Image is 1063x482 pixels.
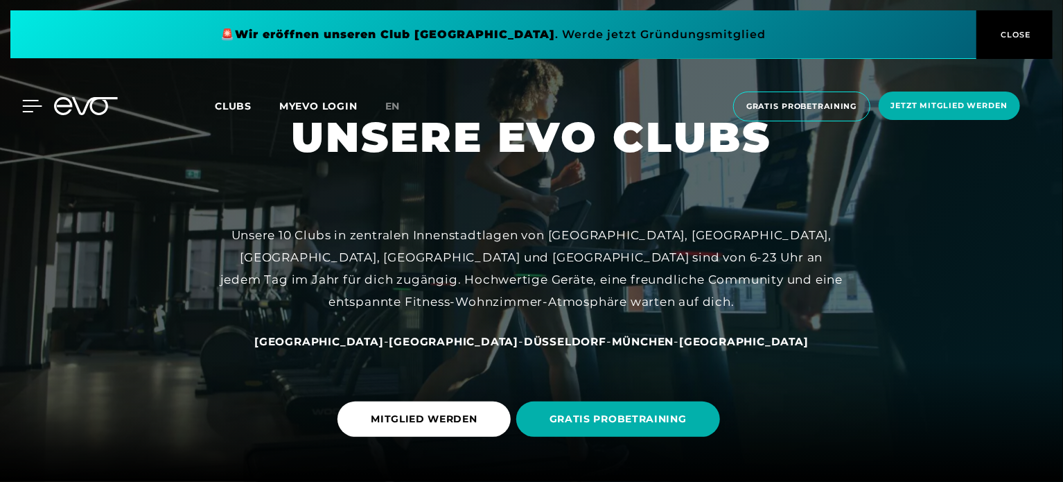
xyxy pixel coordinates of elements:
span: GRATIS PROBETRAINING [550,412,687,427]
a: [GEOGRAPHIC_DATA] [254,334,384,348]
a: München [612,334,674,348]
a: GRATIS PROBETRAINING [516,391,726,447]
button: CLOSE [976,10,1053,59]
a: Gratis Probetraining [729,92,875,121]
span: Clubs [215,100,252,112]
span: Gratis Probetraining [746,101,857,112]
div: - - - - [220,330,843,352]
span: [GEOGRAPHIC_DATA] [389,335,519,348]
a: [GEOGRAPHIC_DATA] [389,334,519,348]
a: Düsseldorf [524,334,606,348]
span: Jetzt Mitglied werden [891,100,1008,112]
span: MITGLIED WERDEN [371,412,477,427]
span: Düsseldorf [524,335,606,348]
a: Jetzt Mitglied werden [875,92,1024,121]
a: MYEVO LOGIN [279,100,358,112]
span: München [612,335,674,348]
a: en [385,98,417,114]
a: Clubs [215,99,279,112]
span: CLOSE [998,28,1032,41]
div: Unsere 10 Clubs in zentralen Innenstadtlagen von [GEOGRAPHIC_DATA], [GEOGRAPHIC_DATA], [GEOGRAPHI... [220,224,843,313]
a: MITGLIED WERDEN [337,391,516,447]
span: [GEOGRAPHIC_DATA] [679,335,809,348]
span: en [385,100,401,112]
a: [GEOGRAPHIC_DATA] [679,334,809,348]
span: [GEOGRAPHIC_DATA] [254,335,384,348]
